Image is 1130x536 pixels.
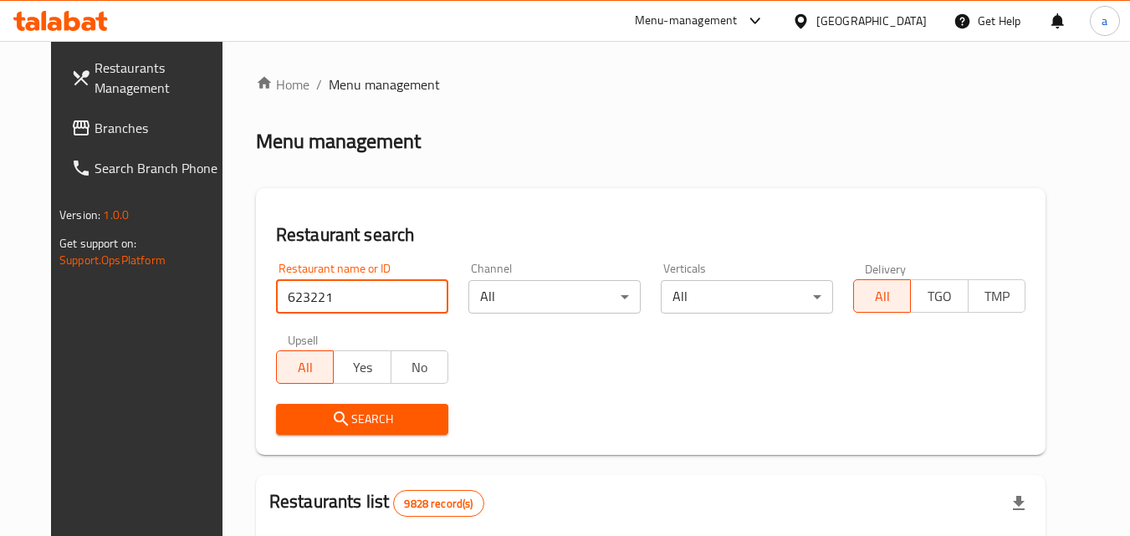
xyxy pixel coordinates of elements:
[276,350,334,384] button: All
[59,204,100,226] span: Version:
[95,118,227,138] span: Branches
[58,108,240,148] a: Branches
[393,490,483,517] div: Total records count
[661,280,833,314] div: All
[95,158,227,178] span: Search Branch Phone
[289,409,435,430] span: Search
[340,355,384,380] span: Yes
[333,350,391,384] button: Yes
[853,279,911,313] button: All
[59,249,166,271] a: Support.OpsPlatform
[288,334,319,345] label: Upsell
[968,279,1025,313] button: TMP
[635,11,738,31] div: Menu-management
[269,489,484,517] h2: Restaurants list
[256,128,421,155] h2: Menu management
[256,74,309,94] a: Home
[816,12,927,30] div: [GEOGRAPHIC_DATA]
[284,355,327,380] span: All
[95,58,227,98] span: Restaurants Management
[861,284,904,309] span: All
[918,284,961,309] span: TGO
[975,284,1019,309] span: TMP
[391,350,448,384] button: No
[468,280,641,314] div: All
[316,74,322,94] li: /
[999,483,1039,523] div: Export file
[276,280,448,314] input: Search for restaurant name or ID..
[865,263,907,274] label: Delivery
[58,148,240,188] a: Search Branch Phone
[329,74,440,94] span: Menu management
[276,222,1025,248] h2: Restaurant search
[103,204,129,226] span: 1.0.0
[910,279,968,313] button: TGO
[58,48,240,108] a: Restaurants Management
[256,74,1046,94] nav: breadcrumb
[398,355,442,380] span: No
[394,496,483,512] span: 9828 record(s)
[1102,12,1107,30] span: a
[276,404,448,435] button: Search
[59,232,136,254] span: Get support on:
